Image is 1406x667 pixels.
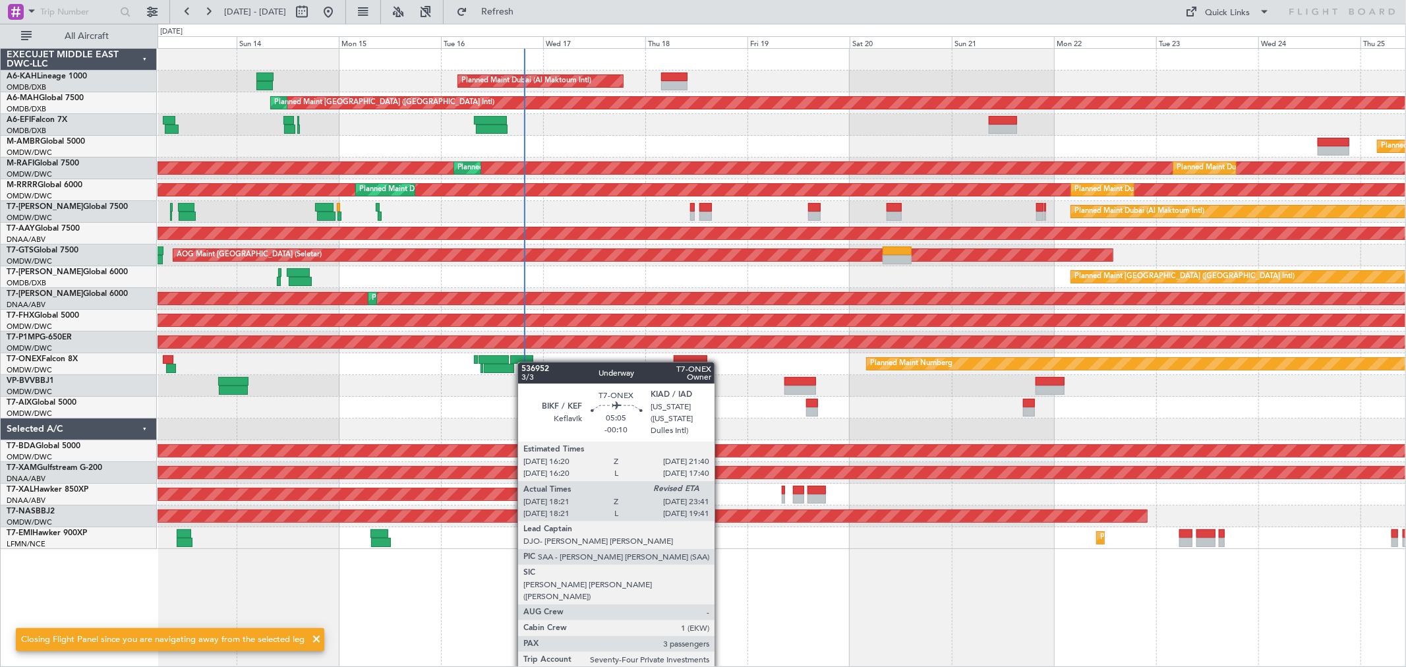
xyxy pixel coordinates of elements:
[7,333,40,341] span: T7-P1MP
[543,36,645,48] div: Wed 17
[7,268,128,276] a: T7-[PERSON_NAME]Global 6000
[1074,202,1204,221] div: Planned Maint Dubai (Al Maktoum Intl)
[40,2,116,22] input: Trip Number
[7,452,52,462] a: OMDW/DWC
[7,126,46,136] a: OMDB/DXB
[7,464,37,472] span: T7-XAM
[1258,36,1361,48] div: Wed 24
[372,289,502,308] div: Planned Maint Dubai (Al Maktoum Intl)
[7,181,38,189] span: M-RRRR
[7,225,35,233] span: T7-AAY
[1074,180,1204,200] div: Planned Maint Dubai (Al Maktoum Intl)
[568,441,698,461] div: Planned Maint Dubai (Al Maktoum Intl)
[7,399,76,407] a: T7-AIXGlobal 5000
[177,245,322,265] div: AOG Maint [GEOGRAPHIC_DATA] (Seletar)
[7,169,52,179] a: OMDW/DWC
[645,36,747,48] div: Thu 18
[237,36,339,48] div: Sun 14
[7,203,83,211] span: T7-[PERSON_NAME]
[1074,267,1295,287] div: Planned Maint [GEOGRAPHIC_DATA] ([GEOGRAPHIC_DATA] Intl)
[7,94,39,102] span: A6-MAH
[1100,528,1226,548] div: Planned Maint [GEOGRAPHIC_DATA]
[7,213,52,223] a: OMDW/DWC
[15,26,143,47] button: All Aircraft
[7,94,84,102] a: A6-MAHGlobal 7500
[7,246,34,254] span: T7-GTS
[1054,36,1156,48] div: Mon 22
[7,464,102,472] a: T7-XAMGulfstream G-200
[7,278,46,288] a: OMDB/DXB
[134,36,237,48] div: Sat 13
[7,181,82,189] a: M-RRRRGlobal 6000
[457,158,587,178] div: Planned Maint Dubai (Al Maktoum Intl)
[7,148,52,158] a: OMDW/DWC
[7,225,80,233] a: T7-AAYGlobal 7500
[7,159,34,167] span: M-RAFI
[7,312,79,320] a: T7-FHXGlobal 5000
[952,36,1054,48] div: Sun 21
[1206,7,1250,20] div: Quick Links
[7,343,52,353] a: OMDW/DWC
[7,442,80,450] a: T7-BDAGlobal 5000
[7,246,78,254] a: T7-GTSGlobal 7500
[7,72,87,80] a: A6-KAHLineage 1000
[7,159,79,167] a: M-RAFIGlobal 7500
[7,104,46,114] a: OMDB/DXB
[470,7,525,16] span: Refresh
[7,235,45,245] a: DNAA/ABV
[359,180,489,200] div: Planned Maint Dubai (Al Maktoum Intl)
[7,290,83,298] span: T7-[PERSON_NAME]
[7,377,54,385] a: VP-BVVBBJ1
[7,290,128,298] a: T7-[PERSON_NAME]Global 6000
[7,333,72,341] a: T7-P1MPG-650ER
[1179,1,1277,22] button: Quick Links
[7,474,45,484] a: DNAA/ABV
[7,256,52,266] a: OMDW/DWC
[7,355,78,363] a: T7-ONEXFalcon 8X
[850,36,952,48] div: Sat 20
[7,517,52,527] a: OMDW/DWC
[7,116,67,124] a: A6-EFIFalcon 7X
[7,409,52,419] a: OMDW/DWC
[7,300,45,310] a: DNAA/ABV
[1177,158,1306,178] div: Planned Maint Dubai (Al Maktoum Intl)
[274,93,494,113] div: Planned Maint [GEOGRAPHIC_DATA] ([GEOGRAPHIC_DATA] Intl)
[7,138,40,146] span: M-AMBR
[7,507,55,515] a: T7-NASBBJ2
[7,529,32,537] span: T7-EMI
[34,32,139,41] span: All Aircraft
[7,365,52,375] a: OMDW/DWC
[7,322,52,332] a: OMDW/DWC
[870,354,952,374] div: Planned Maint Nurnberg
[7,377,35,385] span: VP-BVV
[224,6,286,18] span: [DATE] - [DATE]
[7,191,52,201] a: OMDW/DWC
[7,355,42,363] span: T7-ONEX
[1156,36,1258,48] div: Tue 23
[7,387,52,397] a: OMDW/DWC
[7,507,36,515] span: T7-NAS
[7,203,128,211] a: T7-[PERSON_NAME]Global 7500
[7,116,31,124] span: A6-EFI
[7,496,45,506] a: DNAA/ABV
[7,486,34,494] span: T7-XAL
[7,268,83,276] span: T7-[PERSON_NAME]
[7,312,34,320] span: T7-FHX
[160,26,183,38] div: [DATE]
[461,71,591,91] div: Planned Maint Dubai (Al Maktoum Intl)
[7,539,45,549] a: LFMN/NCE
[339,36,441,48] div: Mon 15
[7,529,87,537] a: T7-EMIHawker 900XP
[7,82,46,92] a: OMDB/DXB
[7,72,37,80] span: A6-KAH
[7,138,85,146] a: M-AMBRGlobal 5000
[21,633,305,647] div: Closing Flight Panel since you are navigating away from the selected leg
[450,1,529,22] button: Refresh
[441,36,543,48] div: Tue 16
[7,486,88,494] a: T7-XALHawker 850XP
[7,399,32,407] span: T7-AIX
[7,442,36,450] span: T7-BDA
[747,36,850,48] div: Fri 19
